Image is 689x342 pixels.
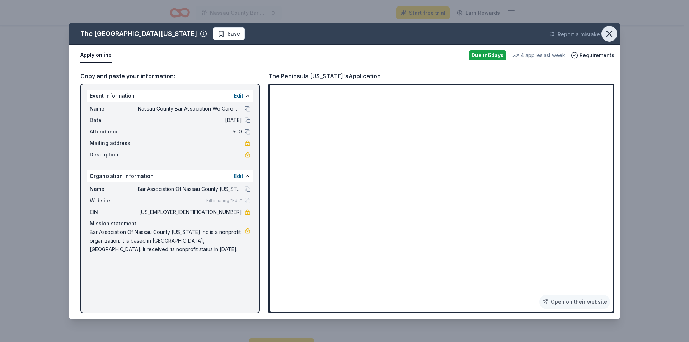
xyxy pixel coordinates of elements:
[80,71,260,81] div: Copy and paste your information:
[90,127,138,136] span: Attendance
[571,51,614,60] button: Requirements
[268,71,381,81] div: The Peninsula [US_STATE]'s Application
[90,228,245,254] span: Bar Association Of Nassau County [US_STATE] Inc is a nonprofit organization. It is based in [GEOG...
[512,51,565,60] div: 4 applies last week
[90,116,138,125] span: Date
[80,48,112,63] button: Apply online
[213,27,245,40] button: Save
[138,127,242,136] span: 500
[87,170,253,182] div: Organization information
[90,208,138,216] span: EIN
[138,208,242,216] span: [US_EMPLOYER_IDENTIFICATION_NUMBER]
[90,219,250,228] div: Mission statement
[234,172,243,181] button: Edit
[138,185,242,193] span: Bar Association Of Nassau County [US_STATE] Inc
[539,295,610,309] a: Open on their website
[90,139,138,147] span: Mailing address
[90,150,138,159] span: Description
[469,50,506,60] div: Due in 6 days
[234,92,243,100] button: Edit
[138,116,242,125] span: [DATE]
[580,51,614,60] span: Requirements
[138,104,242,113] span: Nassau County Bar Association We Care Golf & Tennis Classic Charity Event
[87,90,253,102] div: Event information
[80,28,197,39] div: The [GEOGRAPHIC_DATA][US_STATE]
[206,198,242,203] span: Fill in using "Edit"
[90,196,138,205] span: Website
[90,185,138,193] span: Name
[90,104,138,113] span: Name
[228,29,240,38] span: Save
[549,30,600,39] button: Report a mistake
